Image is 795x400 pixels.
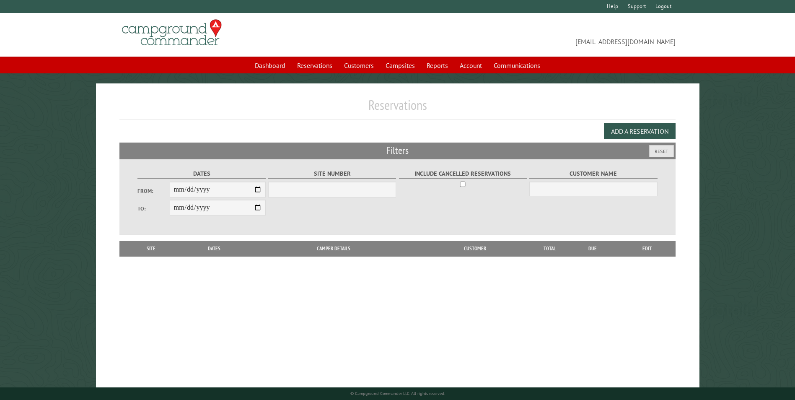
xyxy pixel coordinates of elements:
[292,57,337,73] a: Reservations
[422,57,453,73] a: Reports
[137,169,265,179] label: Dates
[124,241,178,256] th: Site
[529,169,657,179] label: Customer Name
[533,241,566,256] th: Total
[398,23,676,47] span: [EMAIL_ADDRESS][DOMAIN_NAME]
[350,391,445,396] small: © Campground Commander LLC. All rights reserved.
[566,241,619,256] th: Due
[489,57,545,73] a: Communications
[250,57,290,73] a: Dashboard
[250,241,417,256] th: Camper Details
[649,145,674,157] button: Reset
[268,169,396,179] label: Site Number
[417,241,533,256] th: Customer
[137,187,169,195] label: From:
[381,57,420,73] a: Campsites
[619,241,676,256] th: Edit
[604,123,676,139] button: Add a Reservation
[455,57,487,73] a: Account
[119,16,224,49] img: Campground Commander
[119,97,675,120] h1: Reservations
[179,241,250,256] th: Dates
[119,143,675,158] h2: Filters
[137,205,169,213] label: To:
[399,169,527,179] label: Include Cancelled Reservations
[339,57,379,73] a: Customers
